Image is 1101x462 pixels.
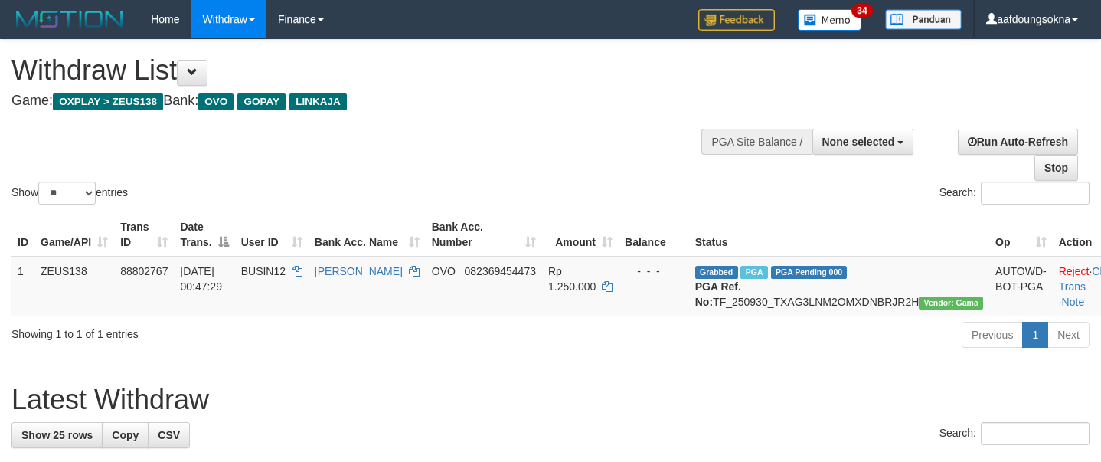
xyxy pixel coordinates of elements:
span: Show 25 rows [21,429,93,441]
th: Date Trans.: activate to sort column descending [174,213,234,257]
span: LINKAJA [289,93,347,110]
span: CSV [158,429,180,441]
th: Balance [619,213,689,257]
a: Previous [962,322,1023,348]
input: Search: [981,182,1090,205]
button: None selected [812,129,914,155]
th: Status [689,213,989,257]
a: Reject [1059,265,1090,277]
span: OXPLAY > ZEUS138 [53,93,163,110]
span: OVO [198,93,234,110]
div: PGA Site Balance / [701,129,812,155]
span: Marked by aafsreyleap [740,266,767,279]
td: 1 [11,257,34,316]
h1: Latest Withdraw [11,385,1090,415]
td: TF_250930_TXAG3LNM2OMXDNBRJR2H [689,257,989,316]
td: ZEUS138 [34,257,114,316]
th: Bank Acc. Name: activate to sort column ascending [309,213,426,257]
select: Showentries [38,182,96,205]
img: panduan.png [885,9,962,30]
div: - - - [625,264,683,279]
img: Button%20Memo.svg [798,9,862,31]
span: None selected [822,136,895,148]
a: Stop [1034,155,1078,181]
a: Note [1062,296,1085,308]
span: Grabbed [695,266,738,279]
h4: Game: Bank: [11,93,719,109]
th: User ID: activate to sort column ascending [235,213,309,257]
th: Op: activate to sort column ascending [989,213,1053,257]
b: PGA Ref. No: [695,280,741,308]
label: Search: [939,182,1090,205]
th: Trans ID: activate to sort column ascending [114,213,174,257]
span: BUSIN12 [241,265,286,277]
td: AUTOWD-BOT-PGA [989,257,1053,316]
span: Copy 082369454473 to clipboard [465,265,536,277]
th: ID [11,213,34,257]
span: OVO [432,265,456,277]
th: Bank Acc. Number: activate to sort column ascending [426,213,542,257]
th: Game/API: activate to sort column ascending [34,213,114,257]
a: [PERSON_NAME] [315,265,403,277]
label: Search: [939,422,1090,445]
span: 34 [851,4,872,18]
input: Search: [981,422,1090,445]
span: [DATE] 00:47:29 [180,265,222,293]
div: Showing 1 to 1 of 1 entries [11,320,447,342]
span: GOPAY [237,93,286,110]
span: Rp 1.250.000 [548,265,596,293]
a: Next [1047,322,1090,348]
img: Feedback.jpg [698,9,775,31]
h1: Withdraw List [11,55,719,86]
span: PGA Pending [771,266,848,279]
span: Vendor URL: https://trx31.1velocity.biz [919,297,983,310]
a: Copy [102,422,149,448]
a: 1 [1022,322,1048,348]
img: MOTION_logo.png [11,8,128,31]
a: Run Auto-Refresh [958,129,1078,155]
label: Show entries [11,182,128,205]
a: CSV [148,422,190,448]
th: Amount: activate to sort column ascending [542,213,619,257]
span: 88802767 [120,265,168,277]
span: Copy [112,429,139,441]
a: Show 25 rows [11,422,103,448]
